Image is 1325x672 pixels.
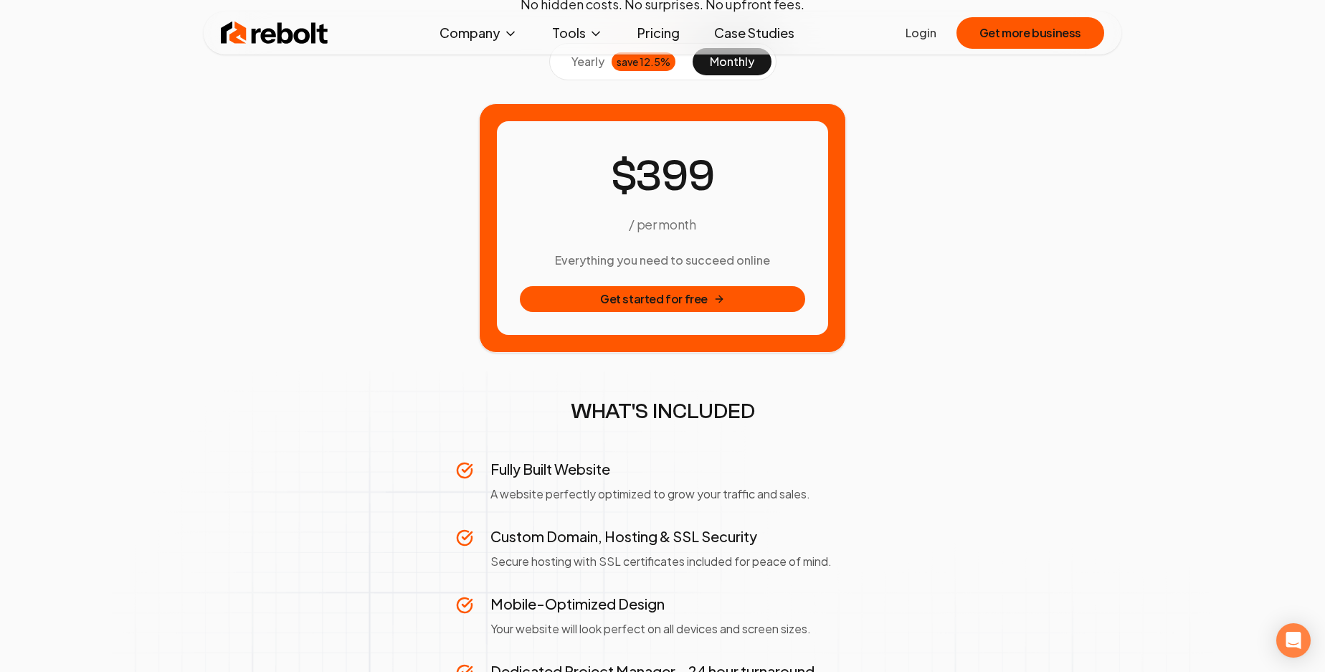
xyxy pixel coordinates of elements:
h3: Custom Domain, Hosting & SSL Security [490,526,869,546]
p: Your website will look perfect on all devices and screen sizes. [490,620,869,638]
img: Rebolt Logo [221,19,328,47]
button: Company [428,19,529,47]
span: monthly [710,54,754,69]
div: save 12.5% [612,52,675,71]
h3: Everything you need to succeed online [520,252,805,269]
h3: Mobile-Optimized Design [490,594,869,614]
button: Tools [541,19,614,47]
p: Secure hosting with SSL certificates included for peace of mind. [490,552,869,571]
a: Login [906,24,936,42]
p: A website perfectly optimized to grow your traffic and sales. [490,485,869,503]
h3: Fully Built Website [490,459,869,479]
button: Get started for free [520,286,805,312]
button: monthly [693,48,771,75]
p: / per month [629,214,695,235]
button: Get more business [956,17,1104,49]
button: yearlysave 12.5% [554,48,693,75]
a: Case Studies [703,19,806,47]
div: Open Intercom Messenger [1276,623,1311,658]
span: yearly [571,53,604,70]
h2: WHAT'S INCLUDED [456,399,869,425]
a: Pricing [626,19,691,47]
